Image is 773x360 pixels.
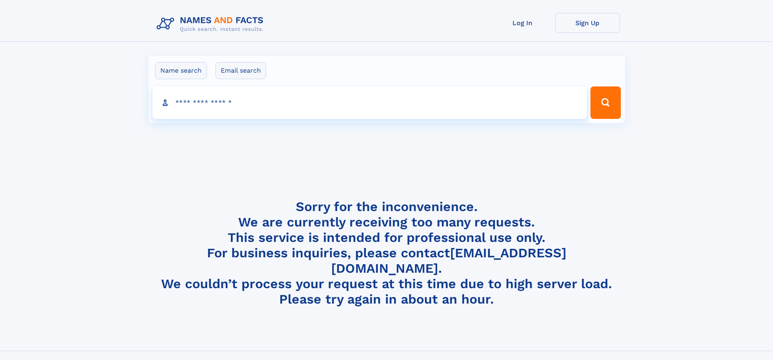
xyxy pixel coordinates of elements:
[153,13,270,35] img: Logo Names and Facts
[155,62,207,79] label: Name search
[555,13,620,33] a: Sign Up
[590,86,620,119] button: Search Button
[490,13,555,33] a: Log In
[153,199,620,307] h4: Sorry for the inconvenience. We are currently receiving too many requests. This service is intend...
[331,245,566,276] a: [EMAIL_ADDRESS][DOMAIN_NAME]
[153,86,587,119] input: search input
[215,62,266,79] label: Email search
